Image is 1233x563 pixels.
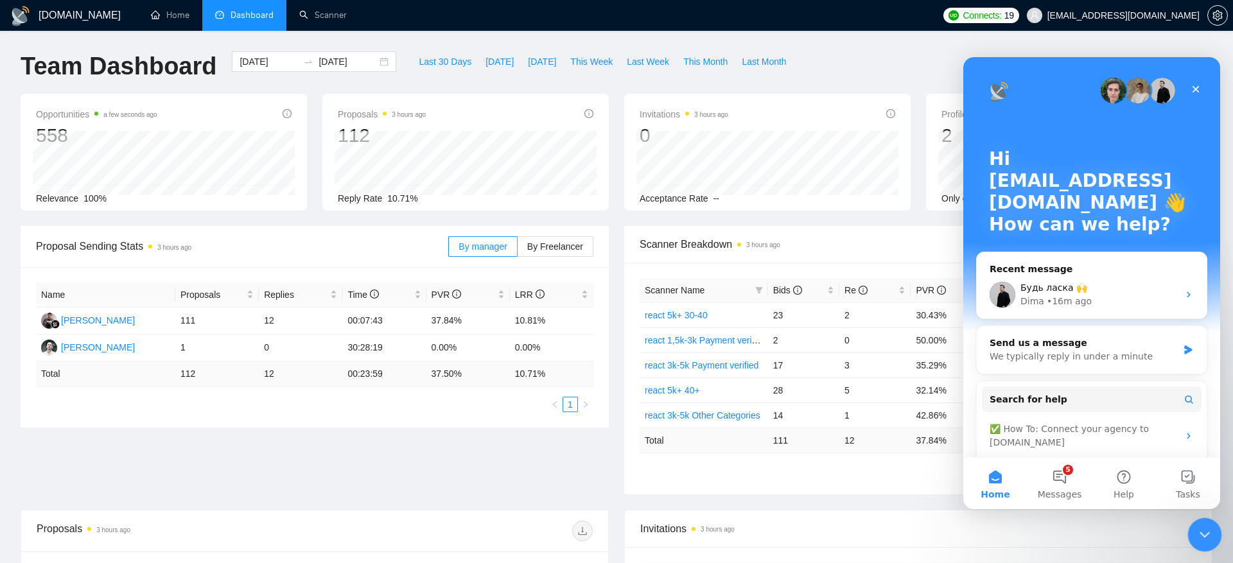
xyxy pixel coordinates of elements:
span: Replies [264,288,328,302]
td: Total [640,428,768,453]
time: 3 hours ago [694,111,728,118]
img: upwork-logo.png [949,10,959,21]
td: 28 [768,377,839,403]
td: 50.00% [911,327,982,352]
span: This Week [570,55,613,69]
td: 5 [839,377,911,403]
button: right [578,397,593,412]
span: 19 [1004,8,1014,22]
a: react 5k+ 30-40 [645,310,708,320]
td: 30.43% [911,302,982,327]
td: 35.29% [911,352,982,377]
iframe: Intercom live chat [963,57,1220,509]
span: Acceptance Rate [640,193,708,204]
td: 37.84% [426,307,510,334]
span: setting [1208,10,1227,21]
td: 12 [839,428,911,453]
time: 3 hours ago [746,241,780,248]
span: 100% [83,193,107,204]
span: Relevance [36,193,78,204]
span: [DATE] [528,55,556,69]
time: 3 hours ago [96,526,130,533]
span: Last 30 Days [419,55,471,69]
time: 3 hours ago [392,111,426,118]
td: 112 [175,361,259,386]
button: [DATE] [478,51,521,72]
th: Proposals [175,282,259,307]
span: Proposal Sending Stats [36,238,448,254]
td: 00:23:59 [342,361,426,386]
td: 0.00% [426,334,510,361]
div: 0 [640,123,728,148]
span: Last Month [742,55,786,69]
th: Replies [259,282,342,307]
td: Total [36,361,175,386]
button: left [547,397,563,412]
a: searchScanner [299,10,347,21]
span: info-circle [584,109,593,118]
span: info-circle [793,286,802,295]
a: homeHome [151,10,189,21]
a: react 3k-5k Payment verified [645,360,758,370]
span: -- [713,193,719,204]
td: 10.71 % [510,361,593,386]
li: 1 [563,397,578,412]
button: This Month [676,51,735,72]
input: End date [319,55,377,69]
th: Name [36,282,175,307]
div: 558 [36,123,157,148]
time: a few seconds ago [103,111,157,118]
img: gigradar-bm.png [51,320,60,329]
span: Scanner Name [645,285,704,295]
span: user [1030,11,1039,20]
span: Proposals [338,107,426,122]
span: Only exclusive agency members [941,193,1071,204]
span: left [551,401,559,408]
td: 30:28:19 [342,334,426,361]
span: Scanner Breakdown [640,236,1197,252]
span: PVR [432,290,462,300]
td: 37.84 % [911,428,982,453]
button: Last Month [735,51,793,72]
span: right [582,401,590,408]
span: Reply Rate [338,193,382,204]
li: Next Page [578,397,593,412]
span: [DATE] [485,55,514,69]
span: info-circle [283,109,292,118]
span: info-circle [370,290,379,299]
td: 0 [839,327,911,352]
span: Invitations [640,521,1196,537]
li: Previous Page [547,397,563,412]
span: swap-right [303,56,313,67]
span: info-circle [937,286,946,295]
time: 3 hours ago [701,526,735,533]
span: filter [753,281,765,300]
div: 2 [941,123,1042,148]
a: YV[PERSON_NAME] [41,342,135,352]
span: info-circle [452,290,461,299]
span: By Freelancer [527,241,583,252]
a: react 1,5k-3k Payment verified [645,335,766,345]
td: 111 [175,307,259,334]
td: 23 [768,302,839,327]
td: 32.14% [911,377,982,403]
span: Profile Views [941,107,1042,122]
div: Proposals [37,521,315,541]
td: 2 [768,327,839,352]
